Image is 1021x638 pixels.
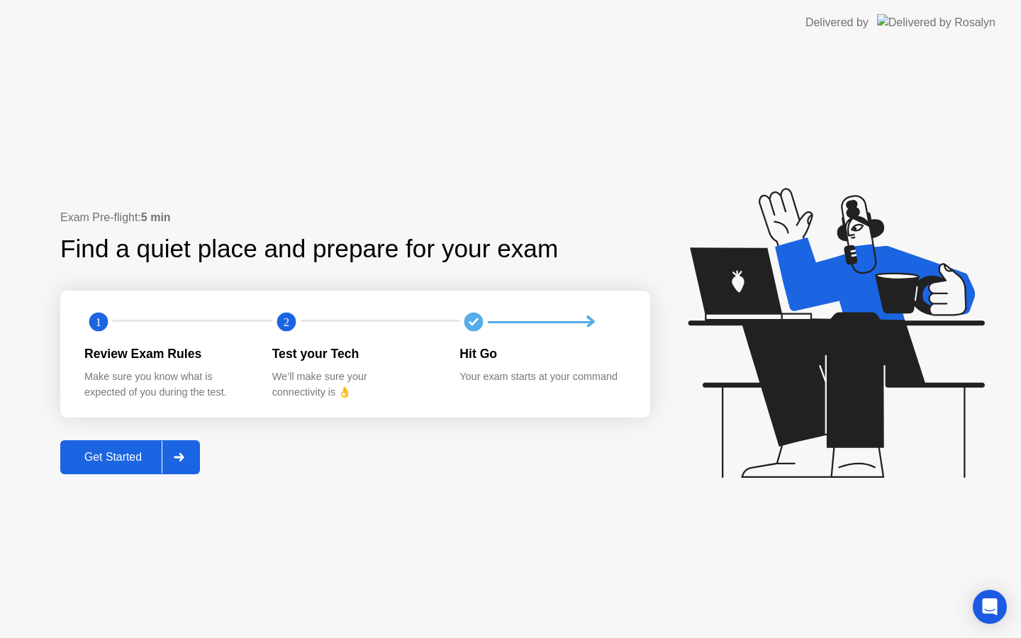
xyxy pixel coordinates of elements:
[60,209,650,226] div: Exam Pre-flight:
[272,345,437,363] div: Test your Tech
[459,369,625,385] div: Your exam starts at your command
[973,590,1007,624] div: Open Intercom Messenger
[284,315,289,329] text: 2
[84,369,250,400] div: Make sure you know what is expected of you during the test.
[60,440,200,474] button: Get Started
[877,14,995,30] img: Delivered by Rosalyn
[805,14,869,31] div: Delivered by
[65,451,162,464] div: Get Started
[84,345,250,363] div: Review Exam Rules
[96,315,101,329] text: 1
[141,211,171,223] b: 5 min
[272,369,437,400] div: We’ll make sure your connectivity is 👌
[459,345,625,363] div: Hit Go
[60,230,560,268] div: Find a quiet place and prepare for your exam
